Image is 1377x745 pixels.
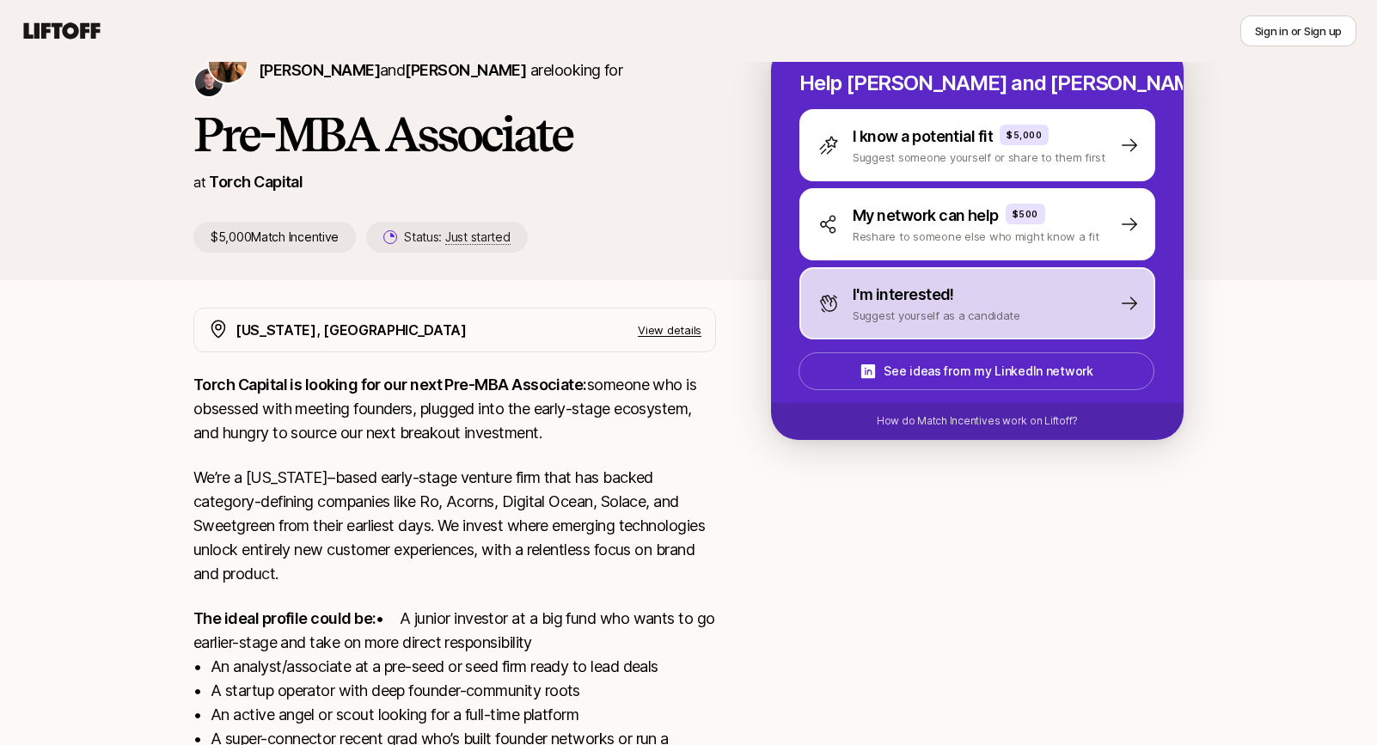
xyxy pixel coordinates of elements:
[853,125,993,149] p: I know a potential fit
[193,108,716,160] h1: Pre-MBA Associate
[445,229,511,245] span: Just started
[236,319,467,341] p: [US_STATE], [GEOGRAPHIC_DATA]
[853,283,954,307] p: I'm interested!
[853,307,1020,324] p: Suggest yourself as a candidate
[193,466,716,586] p: We’re a [US_STATE]–based early-stage venture firm that has backed category-defining companies lik...
[193,171,205,193] p: at
[195,69,223,96] img: Christopher Harper
[853,149,1105,166] p: Suggest someone yourself or share to them first
[193,609,376,627] strong: The ideal profile could be:
[405,61,526,79] span: [PERSON_NAME]
[877,413,1078,429] p: How do Match Incentives work on Liftoff?
[193,376,587,394] strong: Torch Capital is looking for our next Pre-MBA Associate:
[259,58,622,82] p: are looking for
[404,227,510,247] p: Status:
[853,228,1099,245] p: Reshare to someone else who might know a fit
[193,222,356,253] p: $5,000 Match Incentive
[1013,207,1038,221] p: $500
[799,71,1155,95] p: Help [PERSON_NAME] and [PERSON_NAME] hire
[638,321,701,339] p: View details
[209,45,247,82] img: Katie Reiner
[799,352,1154,390] button: See ideas from my LinkedIn network
[209,173,303,191] a: Torch Capital
[380,61,526,79] span: and
[193,373,716,445] p: someone who is obsessed with meeting founders, plugged into the early-stage ecosystem, and hungry...
[1240,15,1356,46] button: Sign in or Sign up
[853,204,999,228] p: My network can help
[884,361,1092,382] p: See ideas from my LinkedIn network
[1007,128,1042,142] p: $5,000
[259,61,380,79] span: [PERSON_NAME]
